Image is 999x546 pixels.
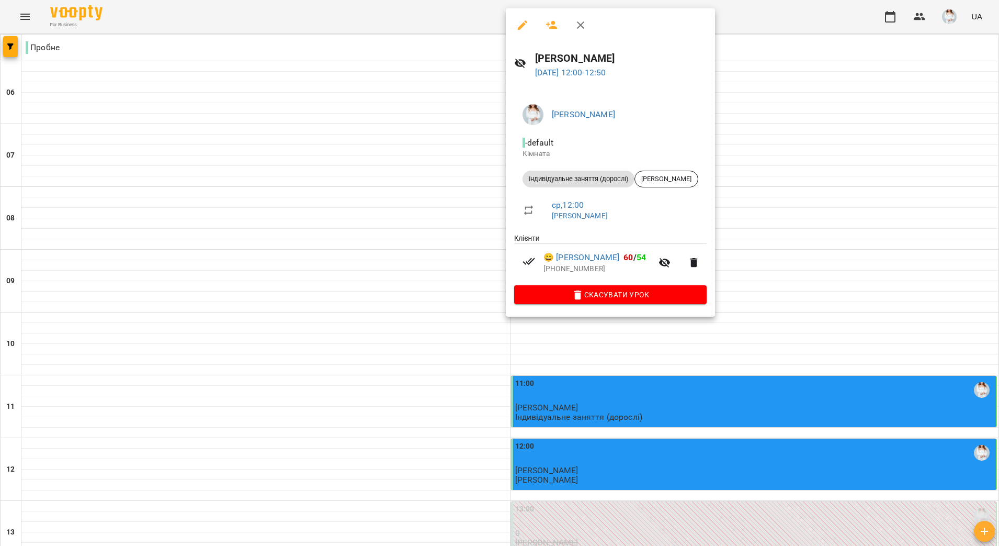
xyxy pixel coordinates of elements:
[634,171,698,187] div: [PERSON_NAME]
[552,109,615,119] a: [PERSON_NAME]
[543,251,619,264] a: 😀 [PERSON_NAME]
[623,252,633,262] span: 60
[535,50,707,66] h6: [PERSON_NAME]
[552,211,608,220] a: [PERSON_NAME]
[514,233,707,285] ul: Клієнти
[543,264,652,274] p: [PHONE_NUMBER]
[523,174,634,184] span: Індивідуальне заняття (дорослі)
[523,255,535,268] svg: Візит сплачено
[514,285,707,304] button: Скасувати Урок
[635,174,698,184] span: [PERSON_NAME]
[523,104,543,125] img: 31cba75fe2bd3cb19472609ed749f4b6.jpg
[637,252,646,262] span: 54
[535,68,606,77] a: [DATE] 12:00-12:50
[623,252,646,262] b: /
[523,149,698,159] p: Кімната
[523,288,698,301] span: Скасувати Урок
[523,138,555,148] span: - default
[552,200,584,210] a: ср , 12:00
